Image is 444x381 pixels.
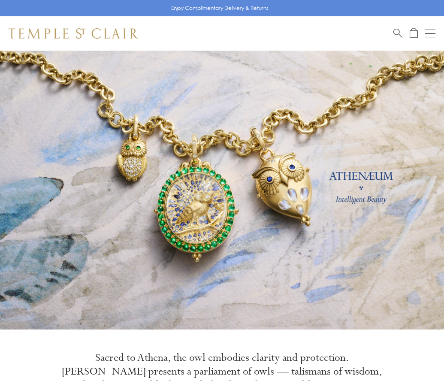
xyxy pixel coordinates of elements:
a: Open Shopping Bag [410,28,418,39]
p: Enjoy Complimentary Delivery & Returns [171,4,269,12]
img: Temple St. Clair [9,28,138,39]
button: Open navigation [425,28,435,39]
a: Search [393,28,402,39]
